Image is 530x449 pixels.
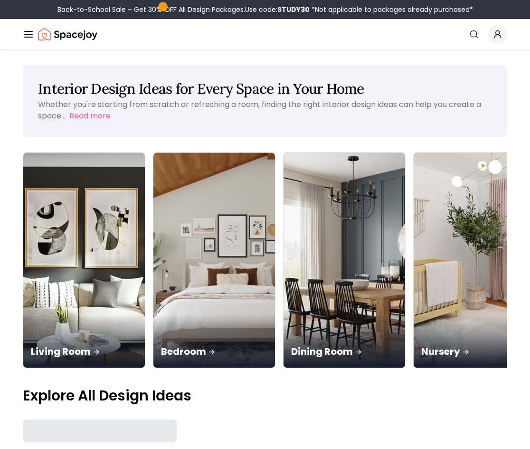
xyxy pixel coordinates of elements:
a: Dining RoomDining Room [283,152,406,368]
a: BedroomBedroom [153,152,275,368]
img: Living Room [23,153,145,368]
img: Spacejoy Logo [38,25,97,44]
span: Use code: [245,5,310,14]
h1: Interior Design Ideas for Every Space in Your Home [38,80,492,97]
p: Explore All Design Ideas [23,387,507,404]
div: Back-to-School Sale – Get 30% OFF All Design Packages. [57,5,473,14]
p: Whether you're starting from scratch or refreshing a room, finding the right interior design idea... [38,99,481,121]
a: Spacejoy [38,25,97,44]
p: Nursery [421,345,528,358]
a: Living RoomLiving Room [23,152,145,368]
img: Dining Room [284,153,405,368]
button: Read more [69,110,111,122]
p: Dining Room [291,345,397,358]
p: Living Room [31,345,137,358]
b: STUDY30 [277,5,310,14]
nav: Global [23,19,507,49]
img: Bedroom [153,153,275,368]
p: Bedroom [161,345,267,358]
span: *Not applicable to packages already purchased* [310,5,473,14]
